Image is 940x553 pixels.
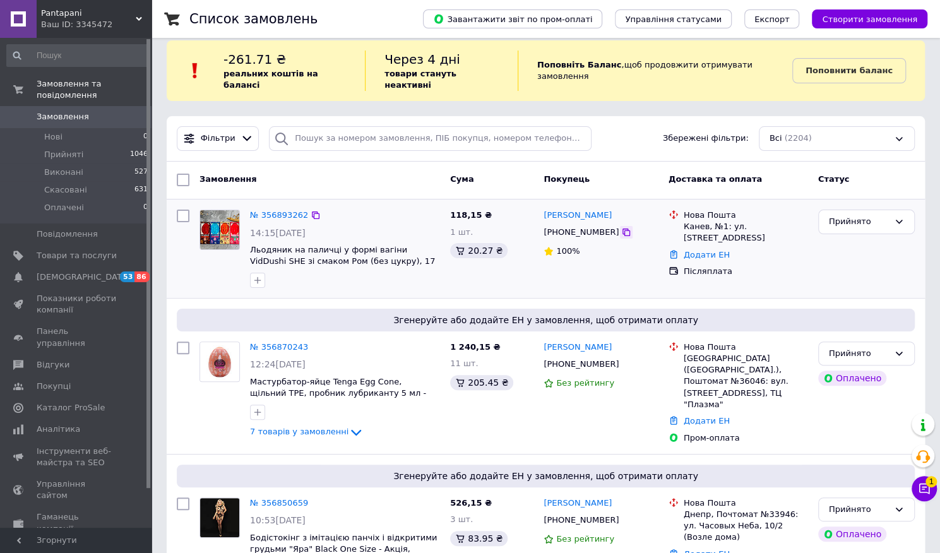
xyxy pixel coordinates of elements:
span: Покупці [37,381,71,392]
span: 86 [134,271,149,282]
div: Канев, №1: ул. [STREET_ADDRESS] [684,221,808,244]
span: 1 240,15 ₴ [450,342,500,352]
span: 1 шт. [450,227,473,237]
div: Нова Пошта [684,342,808,353]
span: Виконані [44,167,83,178]
span: 12:24[DATE] [250,359,306,369]
div: Ваш ID: 3345472 [41,19,152,30]
span: Збережені фільтри: [663,133,749,145]
div: 20.27 ₴ [450,243,508,258]
span: Аналітика [37,424,80,435]
h1: Список замовлень [189,11,318,27]
a: Фото товару [199,210,240,250]
span: Без рейтингу [556,534,614,544]
div: [GEOGRAPHIC_DATA] ([GEOGRAPHIC_DATA].), Поштомат №36046: вул. [STREET_ADDRESS], ТЦ "Плазма" [684,353,808,410]
b: Поповнити баланс [806,66,893,75]
span: (2204) [784,133,811,143]
a: № 356893262 [250,210,308,220]
span: 7 товарів у замовленні [250,427,348,436]
span: Оплачені [44,202,84,213]
a: Мастурбатор-яйце Tenga Egg Cone, щільний TPE, пробник лубриканту 5 мл - Акція, Гаряча ціна [250,377,426,410]
span: Замовлення [199,174,256,184]
span: Повідомлення [37,229,98,240]
div: [PHONE_NUMBER] [541,224,621,241]
span: 0 [143,202,148,213]
span: Фільтри [201,133,235,145]
span: Гаманець компанії [37,511,117,534]
div: Прийнято [829,503,889,516]
button: Експорт [744,9,800,28]
div: [PHONE_NUMBER] [541,512,621,528]
b: Поповніть Баланс [537,60,621,69]
span: Згенеруйте або додайте ЕН у замовлення, щоб отримати оплату [182,470,910,482]
a: Додати ЕН [684,416,730,425]
span: Згенеруйте або додайте ЕН у замовлення, щоб отримати оплату [182,314,910,326]
span: Каталог ProSale [37,402,105,413]
a: [PERSON_NAME] [544,342,612,354]
span: -261.71 ₴ [223,52,286,67]
span: Скасовані [44,184,87,196]
button: Чат з покупцем1 [912,476,937,501]
span: 0 [143,131,148,143]
span: Завантажити звіт по пром-оплаті [433,13,592,25]
span: Без рейтингу [556,378,614,388]
a: Фото товару [199,497,240,538]
button: Завантажити звіт по пром-оплаті [423,9,602,28]
span: Замовлення [37,111,89,122]
span: 631 [134,184,148,196]
img: Фото товару [200,498,239,537]
span: Показники роботи компанії [37,293,117,316]
a: Створити замовлення [799,14,927,23]
a: [PERSON_NAME] [544,210,612,222]
img: :exclamation: [186,61,205,80]
span: 3 шт. [450,514,473,524]
a: [PERSON_NAME] [544,497,612,509]
span: Експорт [754,15,790,24]
span: Управління статусами [625,15,722,24]
input: Пошук за номером замовлення, ПІБ покупця, номером телефону, Email, номером накладної [269,126,592,151]
span: 1 [925,476,937,487]
div: 83.95 ₴ [450,531,508,546]
span: [DEMOGRAPHIC_DATA] [37,271,130,283]
a: 7 товарів у замовленні [250,427,364,436]
button: Створити замовлення [812,9,927,28]
span: 1046 [130,149,148,160]
img: Фото товару [200,210,239,249]
span: Інструменти веб-майстра та SEO [37,446,117,468]
div: Післяплата [684,266,808,277]
span: Створити замовлення [822,15,917,24]
a: Додати ЕН [684,250,730,259]
div: Прийнято [829,215,889,229]
span: 527 [134,167,148,178]
span: Замовлення та повідомлення [37,78,152,101]
img: Фото товару [200,342,239,381]
span: Льодяник на паличці у формі вагіни VidDushi SHE зі смаком Ром (без цукру), 17 гр [250,245,435,278]
div: Оплачено [818,371,886,386]
span: 526,15 ₴ [450,498,492,508]
span: 14:15[DATE] [250,228,306,238]
div: Прийнято [829,347,889,360]
span: Відгуки [37,359,69,371]
span: 118,15 ₴ [450,210,492,220]
b: реальних коштів на балансі [223,69,318,90]
div: Пром-оплата [684,432,808,444]
span: Через 4 дні [384,52,460,67]
span: Статус [818,174,850,184]
span: Покупець [544,174,590,184]
div: Оплачено [818,526,886,542]
span: Cума [450,174,473,184]
span: Прийняті [44,149,83,160]
a: Поповнити баланс [792,58,906,83]
span: 53 [120,271,134,282]
input: Пошук [6,44,149,67]
a: № 356850659 [250,498,308,508]
div: [PHONE_NUMBER] [541,356,621,372]
span: Товари та послуги [37,250,117,261]
a: № 356870243 [250,342,308,352]
b: товари стануть неактивні [384,69,456,90]
span: Панель управління [37,326,117,348]
div: , щоб продовжити отримувати замовлення [518,51,792,91]
div: 205.45 ₴ [450,375,513,390]
span: Всі [770,133,782,145]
